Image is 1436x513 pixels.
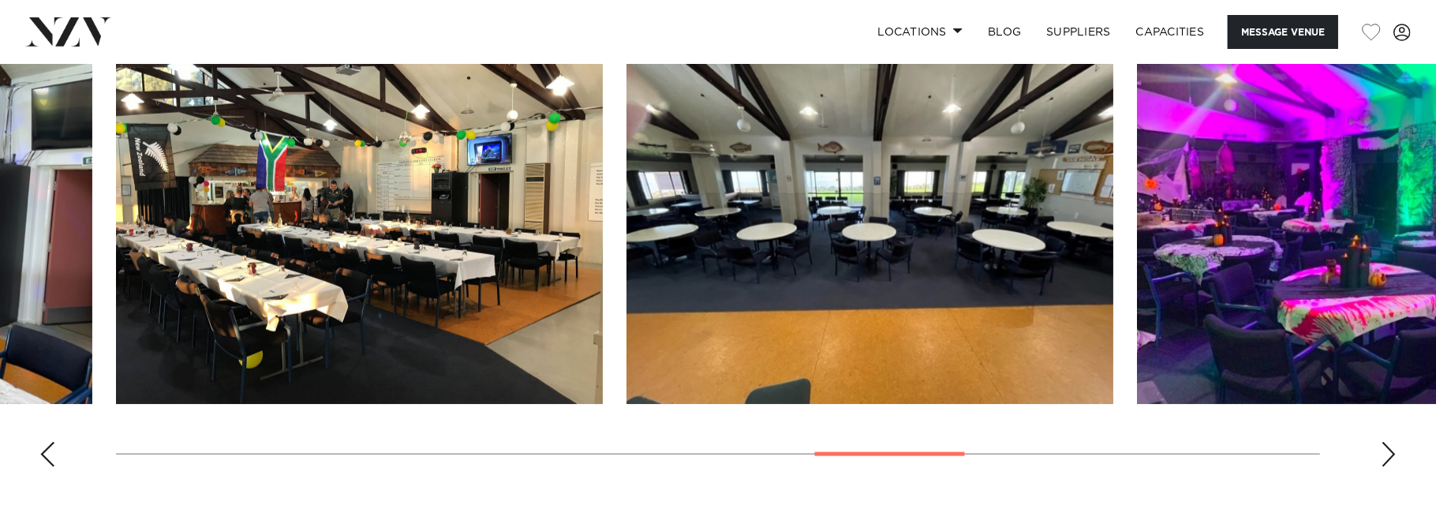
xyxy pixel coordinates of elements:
[116,47,603,404] swiper-slide: 12 / 19
[975,15,1034,49] a: BLOG
[865,15,975,49] a: Locations
[25,17,111,46] img: nzv-logo.png
[626,47,1113,404] swiper-slide: 13 / 19
[1228,15,1338,49] button: Message Venue
[1034,15,1123,49] a: SUPPLIERS
[1124,15,1217,49] a: Capacities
